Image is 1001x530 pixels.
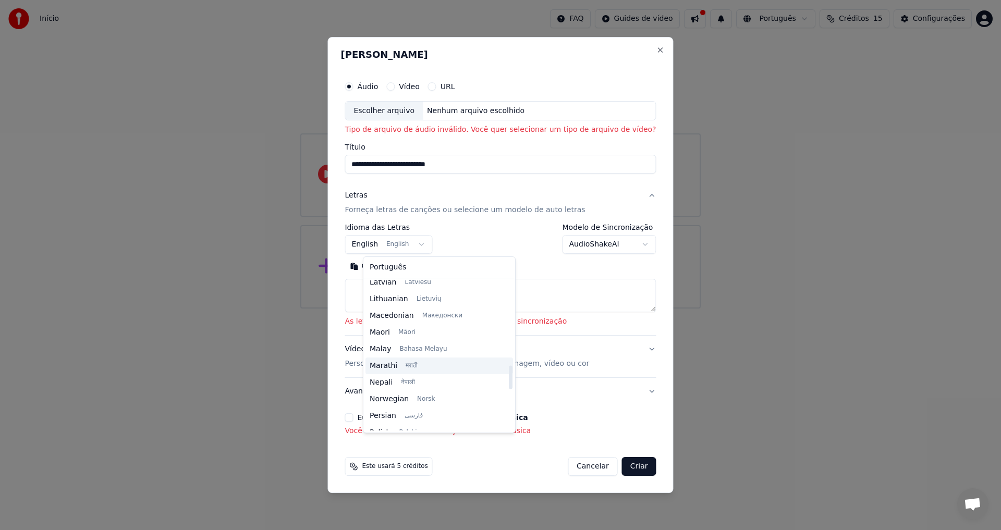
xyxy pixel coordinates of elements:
[399,428,417,437] span: Polski
[417,395,435,403] span: Norsk
[370,327,390,338] span: Maori
[417,295,442,303] span: Lietuvių
[370,294,408,304] span: Lithuanian
[370,311,414,321] span: Macedonian
[370,411,396,421] span: Persian
[370,394,409,404] span: Norwegian
[370,262,406,273] span: Português
[405,278,431,287] span: Latviešu
[401,378,415,387] span: नेपाली
[370,377,393,388] span: Nepali
[398,328,416,337] span: Māori
[405,412,423,420] span: فارسی
[370,277,397,288] span: Latvian
[406,362,418,370] span: मराठी
[370,427,390,438] span: Polish
[370,361,397,371] span: Marathi
[370,344,391,354] span: Malay
[422,312,462,320] span: Македонски
[399,345,447,353] span: Bahasa Melayu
